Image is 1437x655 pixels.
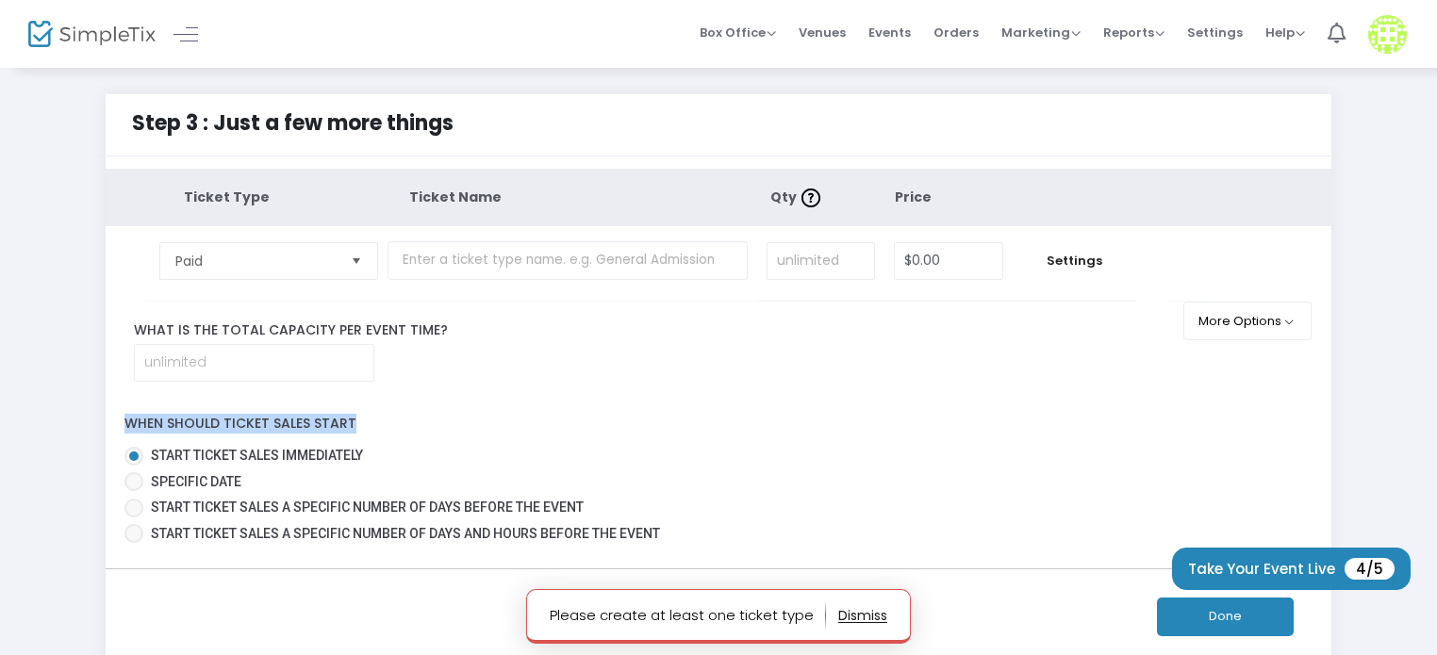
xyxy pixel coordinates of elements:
span: Settings [1187,8,1243,57]
input: Price [895,243,1002,279]
span: Help [1265,24,1305,41]
span: Orders [933,8,979,57]
div: Step 3 : Just a few more things [124,107,718,169]
span: Ticket Name [409,188,502,206]
span: Start ticket sales immediately [151,448,363,463]
span: Price [895,188,932,206]
button: Select [343,243,370,279]
label: What is the total capacity per event time? [120,320,1194,340]
span: Specific Date [151,474,241,489]
span: Qty [770,188,825,206]
span: Reports [1103,24,1164,41]
span: Start ticket sales a specific number of days before the event [151,499,584,515]
input: unlimited [135,345,373,381]
button: dismiss [838,600,887,630]
span: Box Office [700,24,776,41]
button: Take Your Event Live4/5 [1172,548,1411,590]
span: 4/5 [1345,558,1395,580]
button: Done [1157,598,1294,636]
span: Paid [175,252,336,270]
label: When should ticket sales start [124,414,356,434]
span: Marketing [1001,24,1081,41]
span: Events [868,8,911,57]
span: Venues [799,8,846,57]
span: Start ticket sales a specific number of days and hours before the event [151,526,660,541]
input: Enter a ticket type name. e.g. General Admission [388,241,748,280]
input: unlimited [768,243,874,279]
img: question-mark [801,188,820,207]
span: Ticket Type [184,188,270,206]
span: Settings [1022,252,1128,270]
button: More Options [1183,302,1313,340]
p: Please create at least one ticket type [550,600,826,630]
